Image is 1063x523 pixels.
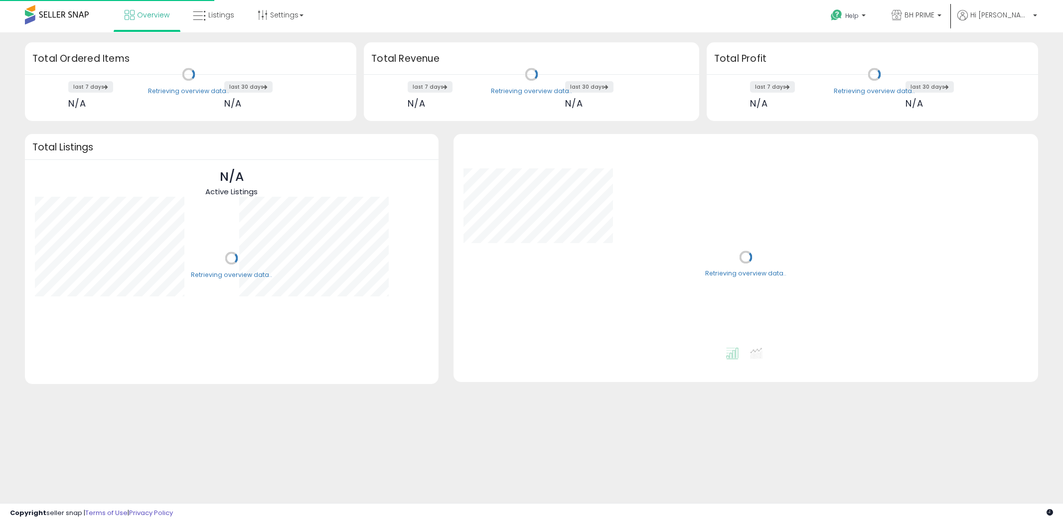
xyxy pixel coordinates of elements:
[957,10,1037,32] a: Hi [PERSON_NAME]
[208,10,234,20] span: Listings
[148,87,229,96] div: Retrieving overview data..
[834,87,915,96] div: Retrieving overview data..
[905,10,934,20] span: BH PRIME
[137,10,169,20] span: Overview
[491,87,572,96] div: Retrieving overview data..
[823,1,876,32] a: Help
[970,10,1030,20] span: Hi [PERSON_NAME]
[830,9,843,21] i: Get Help
[191,270,272,279] div: Retrieving overview data..
[705,269,786,278] div: Retrieving overview data..
[845,11,859,20] span: Help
